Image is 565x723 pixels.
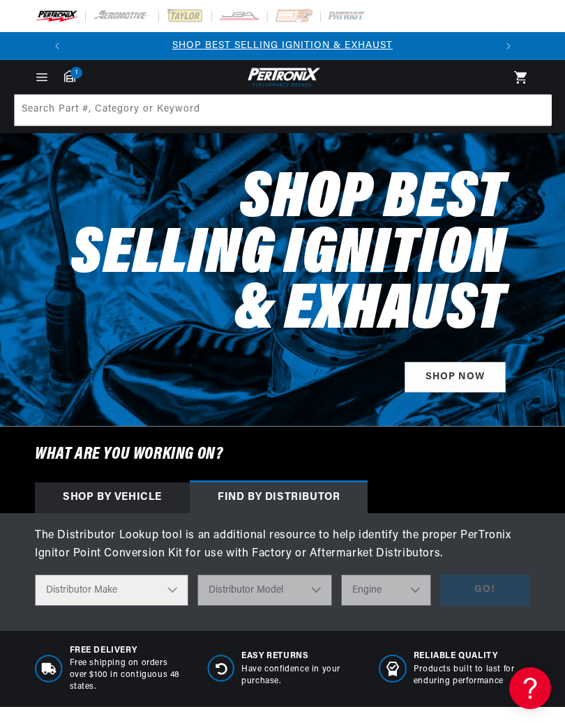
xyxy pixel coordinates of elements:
div: Announcement [71,38,495,54]
button: Translation missing: en.sections.announcements.next_announcement [495,32,522,60]
a: 1 [64,70,75,82]
span: Free Delivery [70,645,186,657]
p: Have confidence in your purchase. [241,664,358,687]
p: Free shipping on orders over $100 in contiguous 48 states. [70,657,186,692]
span: RELIABLE QUALITY [414,650,530,662]
input: Search Part #, Category or Keyword [15,95,552,125]
div: The Distributor Lookup tool is an additional resource to help identify the proper PerTronix Ignit... [35,527,530,563]
div: Shop by vehicle [35,482,190,513]
div: Find by Distributor [190,482,368,513]
p: Products built to last for enduring performance [414,664,530,687]
span: Easy Returns [241,650,358,662]
summary: Menu [27,70,57,85]
button: Translation missing: en.sections.announcements.previous_announcement [43,32,71,60]
div: 1 of 2 [71,38,495,54]
span: 1 [70,67,82,79]
a: SHOP NOW [405,362,506,393]
h2: Shop Best Selling Ignition & Exhaust [35,172,506,340]
a: SHOP BEST SELLING IGNITION & EXHAUST [172,40,393,51]
img: Pertronix [244,66,321,89]
button: Search Part #, Category or Keyword [520,95,550,125]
